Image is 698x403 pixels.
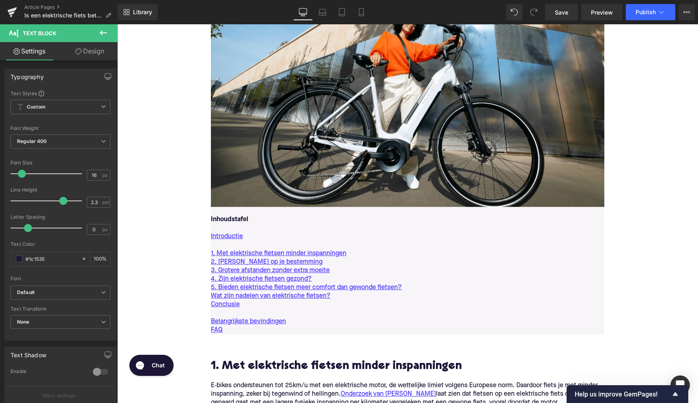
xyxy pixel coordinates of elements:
[94,357,487,391] p: E‑bikes ondersteunen tot 25 km/u met een elektrische motor, de wettelijke limiet volgens Europese...
[11,276,110,281] div: Font
[26,254,77,263] input: Color
[94,268,213,276] a: Wat zijn nadelen van elektrische fietsen?
[94,336,487,349] h2: 1. Met elektrische fietsen minder inspanningen
[581,4,623,20] a: Preview
[11,160,110,166] div: Font Size
[94,276,122,285] a: Conclusie
[223,366,319,374] a: Onderzoek van [PERSON_NAME]
[102,227,109,232] span: px
[11,90,110,96] div: Text Styles
[43,392,75,399] p: More settings
[11,306,110,312] div: Text Transform
[11,347,46,358] div: Text Shadow
[24,4,118,11] a: Article Pages
[94,293,169,302] a: Belangrijkste bevindingen
[17,319,30,325] b: None
[11,69,44,80] div: Typography
[94,242,213,251] a: 3. Grotere afstanden zonder extra moeite
[94,302,105,310] a: FAQ
[27,104,45,111] b: Custom
[94,208,126,217] a: Introductie
[90,252,110,266] div: %
[118,4,158,20] a: New Library
[575,390,670,398] span: Help us improve GemPages!
[11,241,110,247] div: Text Color
[11,368,85,377] div: Enable
[133,9,152,16] span: Library
[94,234,205,242] a: 2. [PERSON_NAME] op je bestemming
[17,289,34,296] i: Default
[626,4,675,20] button: Publish
[636,9,656,15] span: Publish
[332,4,352,20] a: Tablet
[94,251,195,259] a: 4. Zijn elektrische fietsen gezond?
[11,126,110,131] div: Font Weight
[591,8,613,17] span: Preview
[102,173,109,178] span: px
[670,375,690,395] div: Open Intercom Messenger
[102,200,109,205] span: em
[679,4,695,20] button: More
[313,4,332,20] a: Laptop
[23,30,56,36] span: Text Block
[506,4,522,20] button: Undo
[11,187,110,193] div: Line Height
[94,192,131,198] strong: Inhoudstafel
[11,214,110,220] div: Letter Spacing
[24,12,102,19] span: Is een elektrische fiets beter dan een gewone fiets? 5 redenen.
[555,8,568,17] span: Save
[60,42,119,60] a: Design
[526,4,542,20] button: Redo
[8,328,60,354] iframe: Gorgias live chat messenger
[352,4,371,20] a: Mobile
[293,4,313,20] a: Desktop
[94,225,229,234] a: 1. Met elektrische fietsen minder inspanningen
[17,138,47,144] b: Regular 400
[94,259,285,268] a: 5. Bieden elektrische fietsen meer comfort dan gewonde fietsen?
[575,389,680,399] button: Show survey - Help us improve GemPages!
